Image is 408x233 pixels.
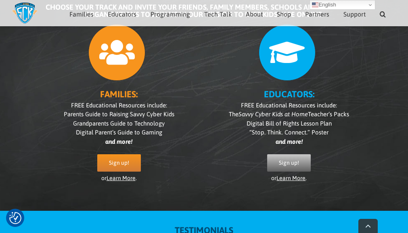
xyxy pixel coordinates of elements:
[105,138,132,145] i: and more!
[12,2,38,24] img: Savvy Cyber Kids Logo
[204,11,232,17] span: Tech Talk
[107,175,136,181] a: Learn More
[239,111,308,118] i: Savvy Cyber Kids at Home
[267,154,311,172] a: Sign up!
[246,11,263,17] span: About
[279,160,299,166] span: Sign up!
[73,120,165,127] span: Grandparents Guide to Technology
[241,102,337,109] span: FREE Educational Resources include:
[76,129,162,136] span: Digital Parent’s Guide to Gaming
[343,11,366,17] span: Support
[247,120,332,127] span: Digital Bill of Rights Lesson Plan
[305,11,329,17] span: Partners
[71,102,167,109] span: FREE Educational Resources include:
[276,175,305,181] a: Learn More
[100,89,138,99] b: FAMILIES:
[312,2,318,8] img: en
[64,111,174,118] span: Parents Guide to Raising Savvy Cyber Kids
[97,154,141,172] a: Sign up!
[276,138,303,145] i: and more!
[271,175,307,181] span: or .
[9,212,21,224] button: Consent Preferences
[69,11,94,17] span: Families
[9,212,21,224] img: Revisit consent button
[109,160,129,166] span: Sign up!
[151,11,190,17] span: Programming
[277,11,291,17] span: Shop
[264,89,314,99] b: EDUCATORS:
[229,111,349,118] span: The Teacher’s Packs
[108,11,136,17] span: Educators
[249,129,328,136] span: “Stop. Think. Connect.” Poster
[101,175,137,181] span: or .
